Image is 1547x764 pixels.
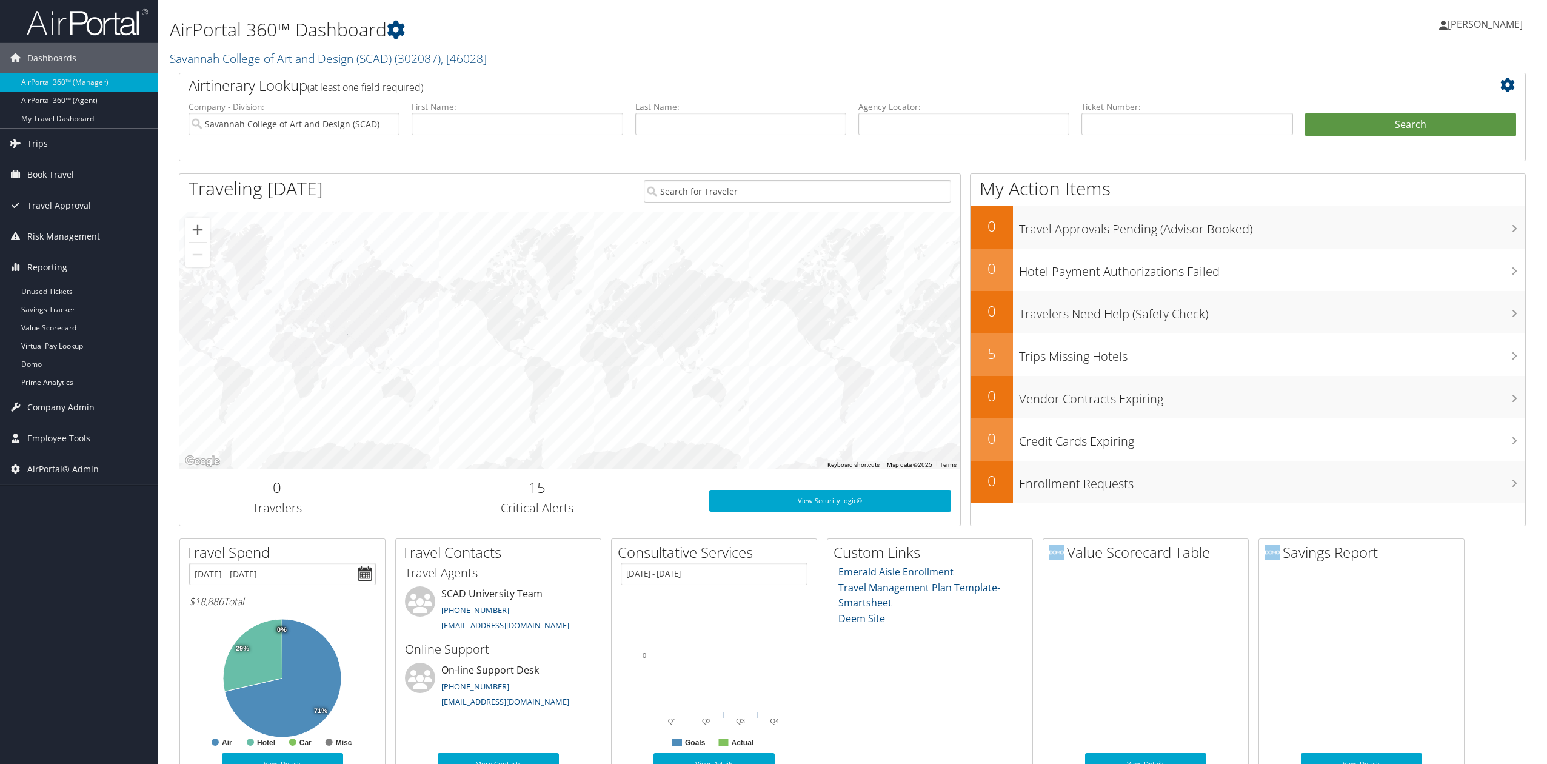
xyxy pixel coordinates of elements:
[27,454,99,484] span: AirPortal® Admin
[189,500,366,517] h3: Travelers
[685,739,706,747] text: Goals
[236,645,249,652] tspan: 29%
[27,129,48,159] span: Trips
[971,471,1013,491] h2: 0
[27,423,90,454] span: Employee Tools
[838,565,954,578] a: Emerald Aisle Enrollment
[27,252,67,283] span: Reporting
[971,206,1525,249] a: 0Travel Approvals Pending (Advisor Booked)
[971,428,1013,449] h2: 0
[1019,342,1525,365] h3: Trips Missing Hotels
[1049,542,1248,563] h2: Value Scorecard Table
[618,542,817,563] h2: Consultative Services
[189,75,1404,96] h2: Airtinerary Lookup
[186,542,385,563] h2: Travel Spend
[635,101,846,113] label: Last Name:
[189,176,323,201] h1: Traveling [DATE]
[1019,300,1525,323] h3: Travelers Need Help (Safety Check)
[1305,113,1516,137] button: Search
[1019,427,1525,450] h3: Credit Cards Expiring
[736,717,745,725] text: Q3
[1439,6,1535,42] a: [PERSON_NAME]
[441,605,509,615] a: [PHONE_NUMBER]
[189,477,366,498] h2: 0
[1265,545,1280,560] img: domo-logo.png
[185,243,210,267] button: Zoom out
[1019,257,1525,280] h3: Hotel Payment Authorizations Failed
[170,17,1080,42] h1: AirPortal 360™ Dashboard
[971,291,1525,333] a: 0Travelers Need Help (Safety Check)
[1019,384,1525,407] h3: Vendor Contracts Expiring
[27,392,95,423] span: Company Admin
[971,461,1525,503] a: 0Enrollment Requests
[441,620,569,631] a: [EMAIL_ADDRESS][DOMAIN_NAME]
[971,176,1525,201] h1: My Action Items
[971,333,1525,376] a: 5Trips Missing Hotels
[395,50,441,67] span: ( 302087 )
[314,708,327,715] tspan: 71%
[1448,18,1523,31] span: [PERSON_NAME]
[257,739,275,747] text: Hotel
[971,249,1525,291] a: 0Hotel Payment Authorizations Failed
[182,454,222,469] a: Open this area in Google Maps (opens a new window)
[189,595,376,608] h6: Total
[731,739,753,747] text: Actual
[441,50,487,67] span: , [ 46028 ]
[838,581,1000,610] a: Travel Management Plan Template- Smartsheet
[384,500,691,517] h3: Critical Alerts
[405,641,592,658] h3: Online Support
[858,101,1069,113] label: Agency Locator:
[307,81,423,94] span: (at least one field required)
[1019,469,1525,492] h3: Enrollment Requests
[412,101,623,113] label: First Name:
[971,301,1013,321] h2: 0
[405,565,592,581] h3: Travel Agents
[971,258,1013,279] h2: 0
[971,376,1525,418] a: 0Vendor Contracts Expiring
[336,739,352,747] text: Misc
[709,490,951,512] a: View SecurityLogic®
[27,159,74,190] span: Book Travel
[384,477,691,498] h2: 15
[189,101,399,113] label: Company - Division:
[770,717,780,725] text: Q4
[185,218,210,242] button: Zoom in
[887,461,932,468] span: Map data ©2025
[27,190,91,221] span: Travel Approval
[838,612,885,625] a: Deem Site
[27,221,100,252] span: Risk Management
[277,626,287,634] tspan: 0%
[1019,215,1525,238] h3: Travel Approvals Pending (Advisor Booked)
[1265,542,1464,563] h2: Savings Report
[182,454,222,469] img: Google
[189,595,224,608] span: $18,886
[27,8,148,36] img: airportal-logo.png
[834,542,1032,563] h2: Custom Links
[299,739,312,747] text: Car
[399,663,598,712] li: On-line Support Desk
[668,717,677,725] text: Q1
[1081,101,1292,113] label: Ticket Number:
[971,386,1013,406] h2: 0
[702,717,711,725] text: Q2
[170,50,487,67] a: Savannah College of Art and Design (SCAD)
[441,681,509,692] a: [PHONE_NUMBER]
[222,739,232,747] text: Air
[644,180,951,203] input: Search for Traveler
[827,461,880,469] button: Keyboard shortcuts
[402,542,601,563] h2: Travel Contacts
[940,461,957,468] a: Terms (opens in new tab)
[971,343,1013,364] h2: 5
[971,216,1013,236] h2: 0
[971,418,1525,461] a: 0Credit Cards Expiring
[27,43,76,73] span: Dashboards
[643,652,646,659] tspan: 0
[441,696,569,707] a: [EMAIL_ADDRESS][DOMAIN_NAME]
[399,586,598,636] li: SCAD University Team
[1049,545,1064,560] img: domo-logo.png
